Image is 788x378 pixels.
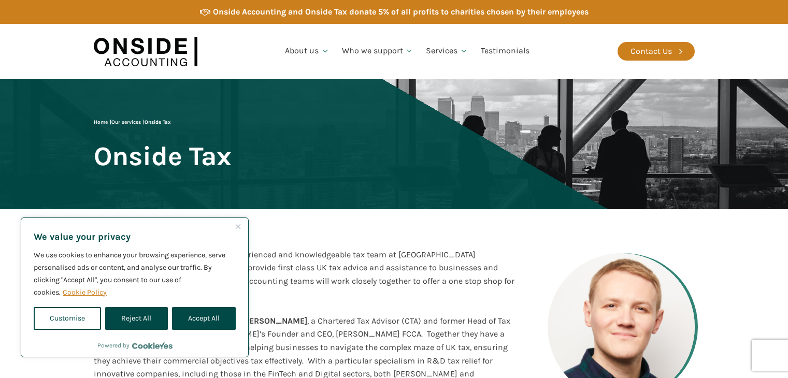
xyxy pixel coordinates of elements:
[97,340,173,351] div: Powered by
[21,217,249,357] div: We value your privacy
[213,5,589,19] div: Onside Accounting and Onside Tax donate 5% of all profits to charities chosen by their employees
[631,45,672,58] div: Contact Us
[111,119,141,125] a: Our services
[94,32,197,71] img: Onside Accounting
[34,230,236,243] p: We value your privacy
[62,287,107,297] a: Cookie Policy
[172,307,236,330] button: Accept All
[94,119,108,125] a: Home
[232,220,244,232] button: Close
[105,307,167,330] button: Reject All
[132,342,173,349] a: Visit CookieYes website
[279,34,336,69] a: About us
[34,307,101,330] button: Customise
[475,34,536,69] a: Testimonials
[94,250,514,299] span: Onside Tax has developed out of our experienced and knowledgeable tax team at [GEOGRAPHIC_DATA] A...
[336,34,420,69] a: Who we support
[94,142,232,170] span: Onside Tax
[618,42,695,61] a: Contact Us
[236,224,240,229] img: Close
[94,119,171,125] span: | |
[420,34,475,69] a: Services
[145,119,171,125] span: Onside Tax
[34,249,236,299] p: We use cookies to enhance your browsing experience, serve personalised ads or content, and analys...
